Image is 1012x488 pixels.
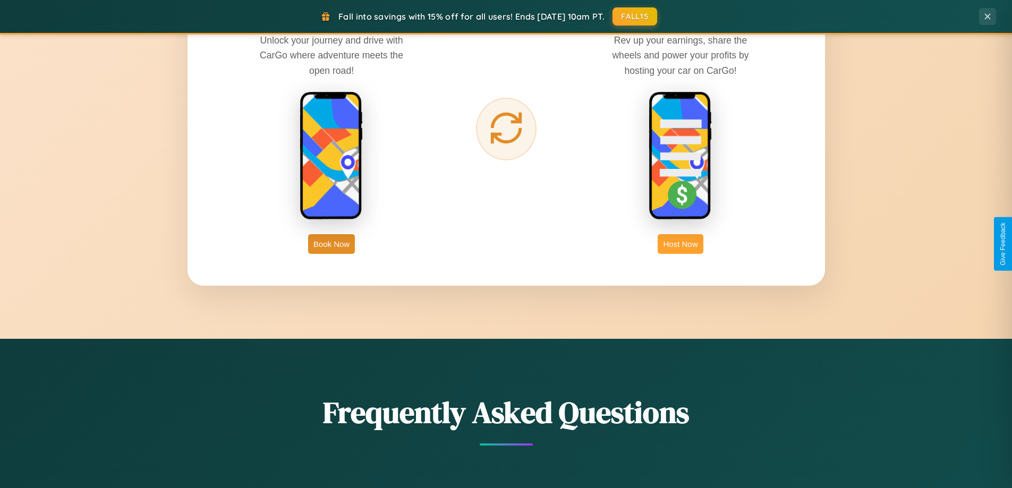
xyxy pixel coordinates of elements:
p: Unlock your journey and drive with CarGo where adventure meets the open road! [252,33,411,78]
img: host phone [649,91,712,221]
img: rent phone [300,91,363,221]
button: Book Now [308,234,355,254]
p: Rev up your earnings, share the wheels and power your profits by hosting your car on CarGo! [601,33,760,78]
span: Fall into savings with 15% off for all users! Ends [DATE] 10am PT. [338,11,605,22]
button: FALL15 [613,7,657,25]
div: Give Feedback [999,222,1007,266]
h2: Frequently Asked Questions [188,392,825,433]
button: Host Now [658,234,703,254]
